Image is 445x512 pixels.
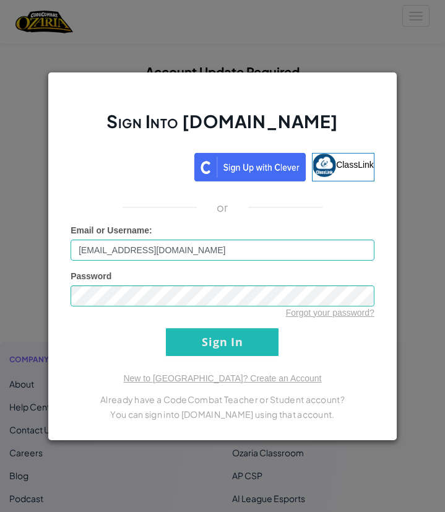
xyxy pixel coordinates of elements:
img: clever_sso_button@2x.png [194,153,306,181]
a: Forgot your password? [286,308,374,318]
span: Password [71,271,111,281]
label: : [71,224,152,236]
a: New to [GEOGRAPHIC_DATA]? Create an Account [123,373,321,383]
span: ClassLink [336,159,374,169]
input: Sign In [166,328,279,356]
h2: Sign Into [DOMAIN_NAME] [71,110,374,145]
iframe: Botón de Acceder con Google [64,152,194,179]
p: Already have a CodeCombat Teacher or Student account? [71,392,374,407]
p: You can sign into [DOMAIN_NAME] using that account. [71,407,374,422]
p: or [217,200,228,215]
img: classlink-logo-small.png [313,154,336,177]
span: Email or Username [71,225,149,235]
